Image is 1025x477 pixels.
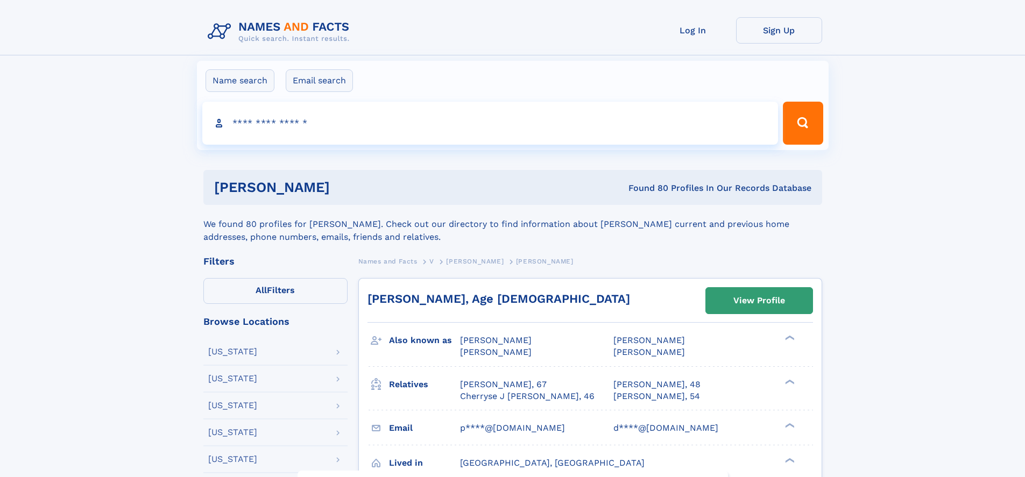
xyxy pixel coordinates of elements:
[460,335,532,345] span: [PERSON_NAME]
[389,419,460,437] h3: Email
[286,69,353,92] label: Email search
[479,182,811,194] div: Found 80 Profiles In Our Records Database
[256,285,267,295] span: All
[460,458,645,468] span: [GEOGRAPHIC_DATA], [GEOGRAPHIC_DATA]
[367,292,630,305] a: [PERSON_NAME], Age [DEMOGRAPHIC_DATA]
[783,102,823,145] button: Search Button
[389,375,460,394] h3: Relatives
[460,390,595,402] a: Cherryse J [PERSON_NAME], 46
[782,457,795,464] div: ❯
[214,181,479,194] h1: [PERSON_NAME]
[613,347,685,357] span: [PERSON_NAME]
[782,378,795,385] div: ❯
[782,422,795,429] div: ❯
[706,288,812,314] a: View Profile
[358,254,418,268] a: Names and Facts
[613,379,701,390] a: [PERSON_NAME], 48
[208,455,257,464] div: [US_STATE]
[733,288,785,313] div: View Profile
[446,258,504,265] span: [PERSON_NAME]
[203,278,348,304] label: Filters
[203,257,348,266] div: Filters
[203,17,358,46] img: Logo Names and Facts
[208,374,257,383] div: [US_STATE]
[613,335,685,345] span: [PERSON_NAME]
[650,17,736,44] a: Log In
[446,254,504,268] a: [PERSON_NAME]
[736,17,822,44] a: Sign Up
[429,254,434,268] a: V
[208,401,257,410] div: [US_STATE]
[206,69,274,92] label: Name search
[460,347,532,357] span: [PERSON_NAME]
[208,428,257,437] div: [US_STATE]
[613,390,700,402] a: [PERSON_NAME], 54
[516,258,574,265] span: [PERSON_NAME]
[208,347,257,356] div: [US_STATE]
[203,317,348,326] div: Browse Locations
[202,102,779,145] input: search input
[782,334,795,341] div: ❯
[389,331,460,350] h3: Also known as
[389,454,460,472] h3: Lived in
[429,258,434,265] span: V
[203,205,822,244] div: We found 80 profiles for [PERSON_NAME]. Check out our directory to find information about [PERSON...
[460,379,547,390] a: [PERSON_NAME], 67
